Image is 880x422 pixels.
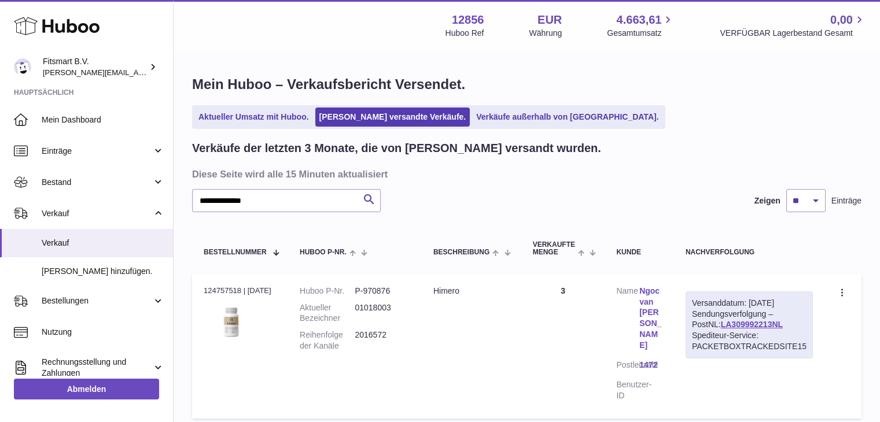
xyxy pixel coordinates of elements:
div: Himero [433,286,510,297]
span: [PERSON_NAME][EMAIL_ADDRESS][DOMAIN_NAME] [43,68,232,77]
dt: Reihenfolge der Kanäle [300,330,355,351]
dt: Aktueller Bezeichner [300,302,355,324]
a: LA309992213NL [721,320,783,329]
div: Spediteur-Service: PACKETBOXTRACKEDSITE15 [692,330,807,352]
a: Abmelden [14,379,159,399]
dd: 01018003 [355,302,410,324]
dt: Huboo P-Nr. [300,286,355,297]
span: VERFÜGBAR Lagerbestand Gesamt [720,28,866,39]
span: Einträge [831,195,861,206]
dt: Benutzer-ID [616,379,639,401]
span: Verkauf [42,238,164,249]
span: Nutzung [42,327,164,338]
a: 1472 [639,360,662,371]
td: 3 [521,274,605,419]
span: Bestellnummer [204,249,267,256]
h1: Mein Huboo – Verkaufsbericht Versendet. [192,75,861,94]
a: Ngoc van [PERSON_NAME] [639,286,662,351]
span: 0,00 [830,12,853,28]
dd: 2016572 [355,330,410,351]
span: Verkaufte Menge [533,241,575,256]
div: 124757518 | [DATE] [204,286,277,296]
div: Kunde [616,249,662,256]
span: [PERSON_NAME] hinzufügen. [42,266,164,277]
img: jonathan@leaderoo.com [14,58,31,76]
a: [PERSON_NAME] versandte Verkäufe. [315,108,470,127]
div: Fitsmart B.V. [43,56,147,78]
span: 4.663,61 [617,12,662,28]
a: Aktueller Umsatz mit Huboo. [194,108,313,127]
div: Nachverfolgung [686,249,813,256]
span: Rechnungsstellung und Zahlungen [42,357,152,379]
span: Huboo P-Nr. [300,249,347,256]
strong: EUR [537,12,562,28]
a: Verkäufe außerhalb von [GEOGRAPHIC_DATA]. [472,108,662,127]
dt: Name [616,286,639,354]
h3: Diese Seite wird alle 15 Minuten aktualisiert [192,168,859,180]
span: Bestand [42,177,152,188]
div: Versanddatum: [DATE] [692,298,807,309]
span: Einträge [42,146,152,157]
dt: Postleitzahl [616,360,639,373]
div: Währung [529,28,562,39]
img: 128561711358723.png [204,299,262,342]
a: 4.663,61 Gesamtumsatz [607,12,675,39]
span: Mein Dashboard [42,114,164,125]
label: Zeigen [754,195,780,206]
strong: 12856 [452,12,484,28]
span: Gesamtumsatz [607,28,675,39]
h2: Verkäufe der letzten 3 Monate, die von [PERSON_NAME] versandt wurden. [192,140,601,156]
dd: P-970876 [355,286,410,297]
div: Huboo Ref [445,28,484,39]
span: Verkauf [42,208,152,219]
div: Sendungsverfolgung – PostNL: [686,291,813,358]
span: Bestellungen [42,295,152,306]
a: 0,00 VERFÜGBAR Lagerbestand Gesamt [720,12,866,39]
span: Beschreibung [433,249,489,256]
